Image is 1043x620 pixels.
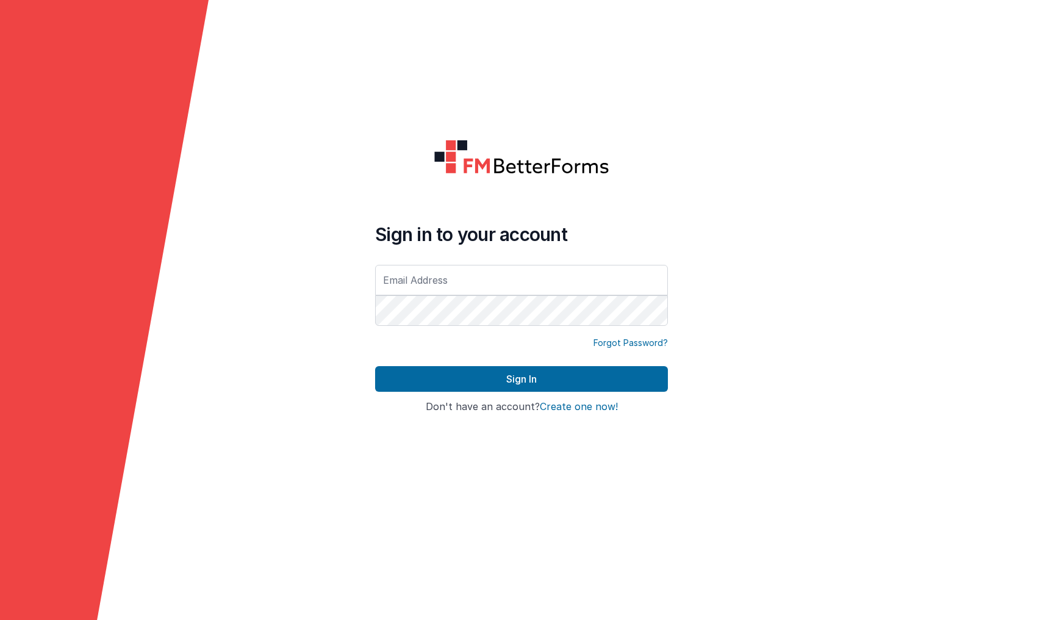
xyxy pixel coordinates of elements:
[375,265,668,295] input: Email Address
[593,337,668,349] a: Forgot Password?
[540,402,618,413] button: Create one now!
[375,366,668,392] button: Sign In
[375,402,668,413] h4: Don't have an account?
[375,223,668,245] h4: Sign in to your account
